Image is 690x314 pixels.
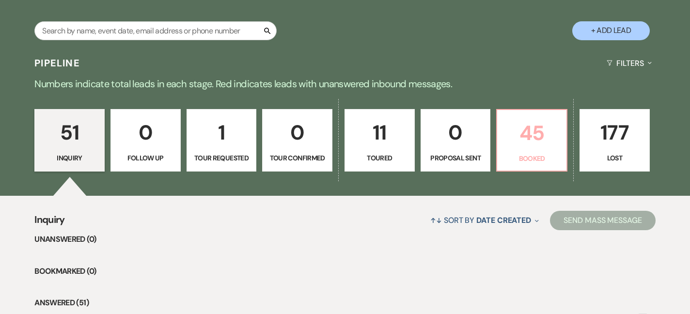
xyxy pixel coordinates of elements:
p: Tour Confirmed [268,153,326,163]
input: Search by name, event date, email address or phone number [34,21,277,40]
p: Booked [503,153,561,164]
a: 0Proposal Sent [421,109,491,172]
button: Filters [603,50,656,76]
p: 11 [351,116,408,149]
li: Unanswered (0) [34,233,656,246]
span: ↑↓ [430,215,442,225]
p: Proposal Sent [427,153,485,163]
a: 177Lost [580,109,650,172]
span: Date Created [476,215,531,225]
p: Toured [351,153,408,163]
p: 0 [268,116,326,149]
p: 177 [586,116,643,149]
p: 51 [41,116,98,149]
li: Bookmarked (0) [34,265,656,278]
a: 51Inquiry [34,109,105,172]
span: Inquiry [34,212,65,233]
a: 1Tour Requested [187,109,257,172]
p: 45 [503,117,561,149]
a: 0Tour Confirmed [262,109,332,172]
p: Lost [586,153,643,163]
p: 0 [117,116,174,149]
a: 45Booked [496,109,567,172]
a: 0Follow Up [110,109,181,172]
p: 1 [193,116,251,149]
button: Send Mass Message [550,211,656,230]
a: 11Toured [345,109,415,172]
p: Tour Requested [193,153,251,163]
p: Follow Up [117,153,174,163]
h3: Pipeline [34,56,80,70]
p: 0 [427,116,485,149]
p: Inquiry [41,153,98,163]
button: + Add Lead [572,21,650,40]
li: Answered (51) [34,297,656,309]
button: Sort By Date Created [426,207,543,233]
